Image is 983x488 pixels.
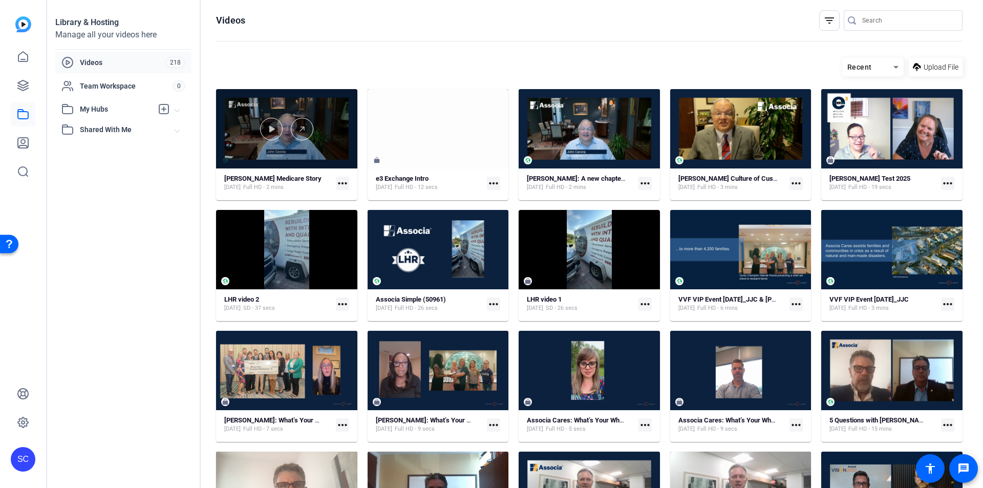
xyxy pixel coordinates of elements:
strong: [PERSON_NAME]: What’s Your Why? [376,416,482,424]
strong: [PERSON_NAME]: A new chapter in how we work: together, every day [527,175,731,182]
mat-expansion-panel-header: My Hubs [55,99,191,119]
span: Full HD - 5 secs [546,425,586,433]
strong: 5 Questions with [PERSON_NAME] [829,416,930,424]
span: [DATE] [527,425,543,433]
mat-icon: more_horiz [336,177,349,190]
strong: Associa Cares: What’s Your Why? - [PERSON_NAME] [678,416,834,424]
mat-icon: message [957,462,970,475]
span: [DATE] [224,304,241,312]
a: [PERSON_NAME]: A new chapter in how we work: together, every day[DATE]Full HD - 2 mins [527,175,634,192]
span: Full HD - 3 mins [848,304,889,312]
a: Associa Cares: What’s Your Why? - Copy[DATE]Full HD - 5 secs [527,416,634,433]
mat-icon: more_horiz [941,177,954,190]
span: Full HD - 7 secs [243,425,283,433]
strong: LHR video 1 [527,295,562,303]
span: [DATE] [678,425,695,433]
div: Manage all your videos here [55,29,191,41]
span: [DATE] [829,304,846,312]
strong: [PERSON_NAME] Test 2025 [829,175,910,182]
mat-icon: filter_list [823,14,836,27]
span: [DATE] [678,304,695,312]
span: Shared With Me [80,124,175,135]
mat-icon: more_horiz [487,177,500,190]
span: 218 [165,57,185,68]
span: Full HD - 26 secs [395,304,438,312]
span: [DATE] [376,304,392,312]
a: [PERSON_NAME] Test 2025[DATE]Full HD - 19 secs [829,175,937,192]
a: Associa Cares: What’s Your Why? - [PERSON_NAME][DATE]Full HD - 9 secs [678,416,786,433]
strong: [PERSON_NAME]: What’s Your Why? [224,416,331,424]
mat-icon: accessibility [924,462,936,475]
input: Search [862,14,954,27]
a: LHR video 2[DATE]SD - 37 secs [224,295,332,312]
mat-icon: more_horiz [789,177,803,190]
span: Full HD - 3 mins [697,183,738,192]
mat-icon: more_horiz [336,298,349,311]
span: [DATE] [829,183,846,192]
span: [DATE] [224,425,241,433]
strong: LHR video 2 [224,295,259,303]
span: Full HD - 9 secs [395,425,435,433]
span: Videos [80,57,165,68]
span: Full HD - 19 secs [848,183,891,192]
span: [DATE] [224,183,241,192]
a: [PERSON_NAME] Culture of Customer Service Video[DATE]Full HD - 3 mins [678,175,786,192]
strong: [PERSON_NAME] Culture of Customer Service Video [678,175,833,182]
span: SD - 26 secs [546,304,578,312]
span: [DATE] [376,425,392,433]
a: VVF VIP Event [DATE]_JJC[DATE]Full HD - 3 mins [829,295,937,312]
mat-icon: more_horiz [789,298,803,311]
a: 5 Questions with [PERSON_NAME][DATE]Full HD - 15 mins [829,416,937,433]
mat-icon: more_horiz [487,298,500,311]
button: Upload File [909,58,963,76]
a: VVF VIP Event [DATE]_JJC & [PERSON_NAME][DATE]Full HD - 6 mins [678,295,786,312]
a: [PERSON_NAME] Medicare Story[DATE]Full HD - 2 mins [224,175,332,192]
span: Team Workspace [80,81,173,91]
mat-expansion-panel-header: Shared With Me [55,119,191,140]
strong: Associa Simple (50961) [376,295,446,303]
mat-icon: more_horiz [638,418,652,432]
a: [PERSON_NAME]: What’s Your Why?[DATE]Full HD - 9 secs [376,416,483,433]
span: SD - 37 secs [243,304,275,312]
mat-icon: more_horiz [487,418,500,432]
span: Full HD - 6 mins [697,304,738,312]
a: Associa Simple (50961)[DATE]Full HD - 26 secs [376,295,483,312]
h1: Videos [216,14,245,27]
span: Full HD - 9 secs [697,425,737,433]
mat-icon: more_horiz [789,418,803,432]
mat-icon: more_horiz [941,298,954,311]
span: 0 [173,80,185,92]
span: Full HD - 15 mins [848,425,892,433]
span: [DATE] [829,425,846,433]
mat-icon: more_horiz [941,418,954,432]
strong: Associa Cares: What’s Your Why? - Copy [527,416,647,424]
div: SC [11,447,35,472]
a: e3 Exchange Intro[DATE]Full HD - 12 secs [376,175,483,192]
div: Library & Hosting [55,16,191,29]
strong: VVF VIP Event [DATE]_JJC & [PERSON_NAME] [678,295,816,303]
span: Upload File [924,62,958,73]
span: [DATE] [678,183,695,192]
span: Full HD - 2 mins [546,183,586,192]
img: blue-gradient.svg [15,16,31,32]
a: [PERSON_NAME]: What’s Your Why?[DATE]Full HD - 7 secs [224,416,332,433]
span: Recent [847,63,872,71]
span: [DATE] [527,304,543,312]
a: LHR video 1[DATE]SD - 26 secs [527,295,634,312]
strong: VVF VIP Event [DATE]_JJC [829,295,909,303]
strong: e3 Exchange Intro [376,175,429,182]
strong: [PERSON_NAME] Medicare Story [224,175,322,182]
span: My Hubs [80,104,153,115]
span: [DATE] [376,183,392,192]
span: Full HD - 2 mins [243,183,284,192]
span: Full HD - 12 secs [395,183,438,192]
span: [DATE] [527,183,543,192]
mat-icon: more_horiz [638,298,652,311]
mat-icon: more_horiz [336,418,349,432]
mat-icon: more_horiz [638,177,652,190]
